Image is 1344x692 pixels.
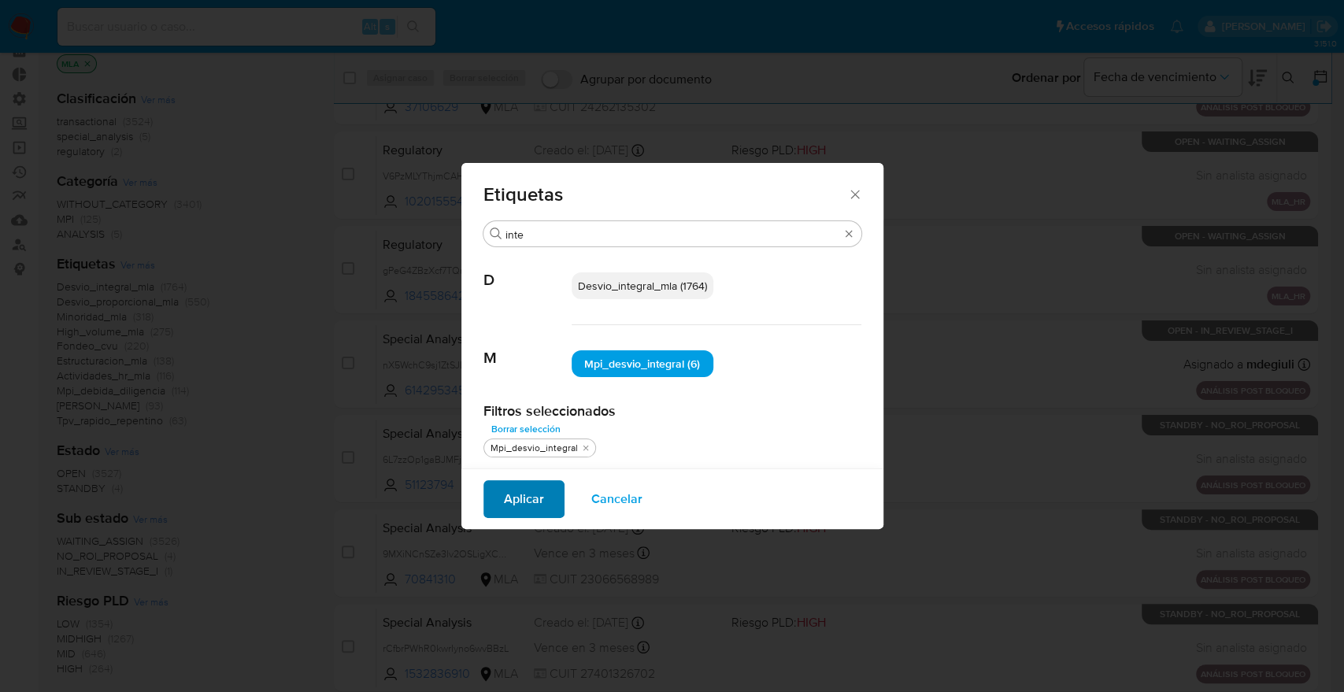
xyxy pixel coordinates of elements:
button: Aplicar [483,480,565,518]
span: M [483,325,572,368]
span: Desvio_integral_mla (1764) [578,278,707,294]
h2: Filtros seleccionados [483,402,861,420]
div: Mpi_desvio_integral [487,442,581,455]
span: Aplicar [504,482,544,516]
button: Cancelar [571,480,663,518]
input: Buscar filtro [505,228,839,242]
button: Cerrar [847,187,861,201]
button: Borrar selección [483,420,568,439]
button: Buscar [490,228,502,240]
span: Etiquetas [483,185,848,204]
span: Borrar selección [491,421,561,437]
span: Mpi_desvio_integral (6) [584,356,700,372]
div: Mpi_desvio_integral (6) [572,350,713,377]
span: D [483,247,572,290]
div: Desvio_integral_mla (1764) [572,272,713,299]
button: Borrar [842,228,855,240]
span: Cancelar [591,482,642,516]
button: quitar Mpi_desvio_integral [579,442,592,454]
